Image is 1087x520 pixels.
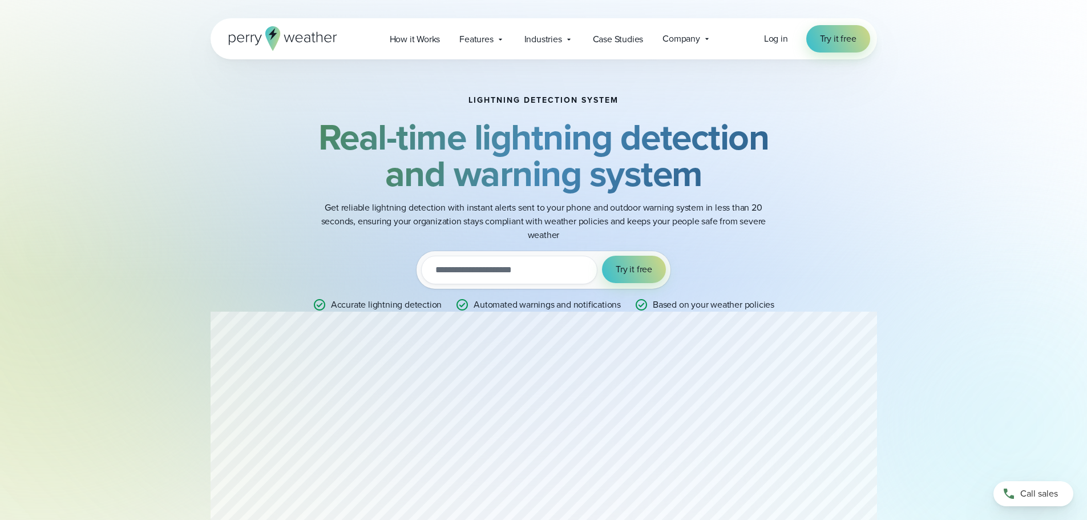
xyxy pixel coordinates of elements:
[1020,487,1058,501] span: Call sales
[662,32,700,46] span: Company
[602,256,666,283] button: Try it free
[380,27,450,51] a: How it Works
[806,25,870,53] a: Try it free
[459,33,493,46] span: Features
[318,110,769,200] strong: Real-time lightning detection and warning system
[616,263,652,276] span: Try it free
[331,298,442,312] p: Accurate lightning detection
[390,33,441,46] span: How it Works
[764,32,788,46] a: Log in
[474,298,621,312] p: Automated warnings and notifications
[993,481,1073,506] a: Call sales
[468,96,619,105] h1: Lightning detection system
[593,33,644,46] span: Case Studies
[583,27,653,51] a: Case Studies
[820,32,856,46] span: Try it free
[764,32,788,45] span: Log in
[316,201,772,242] p: Get reliable lightning detection with instant alerts sent to your phone and outdoor warning syste...
[524,33,562,46] span: Industries
[653,298,774,312] p: Based on your weather policies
